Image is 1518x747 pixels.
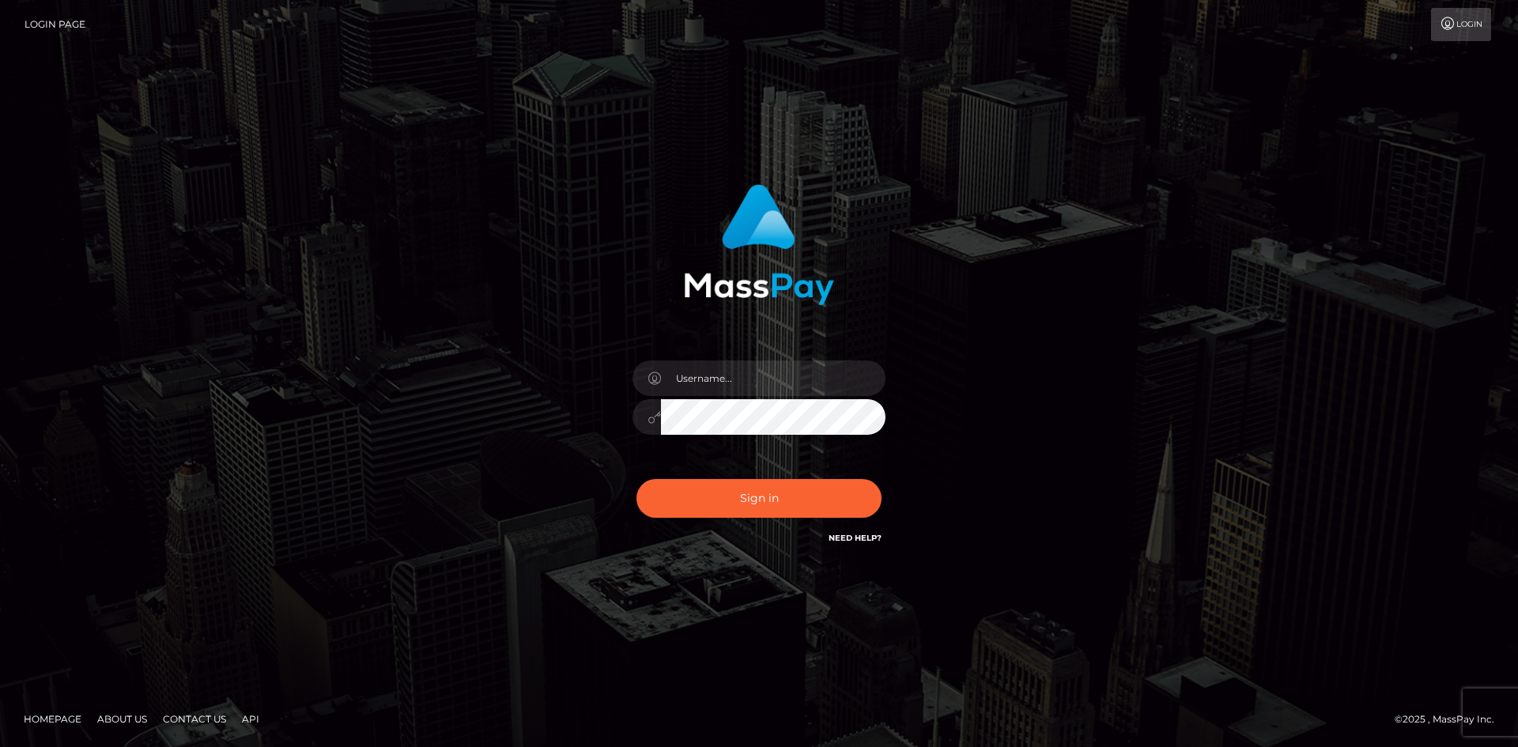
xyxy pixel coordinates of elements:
a: Login [1431,8,1491,41]
a: Homepage [17,707,88,731]
a: API [236,707,266,731]
a: Login Page [25,8,85,41]
a: Need Help? [829,533,882,543]
a: Contact Us [157,707,232,731]
input: Username... [661,360,885,396]
button: Sign in [636,479,882,518]
div: © 2025 , MassPay Inc. [1395,711,1506,728]
a: About Us [91,707,153,731]
img: MassPay Login [684,184,834,305]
